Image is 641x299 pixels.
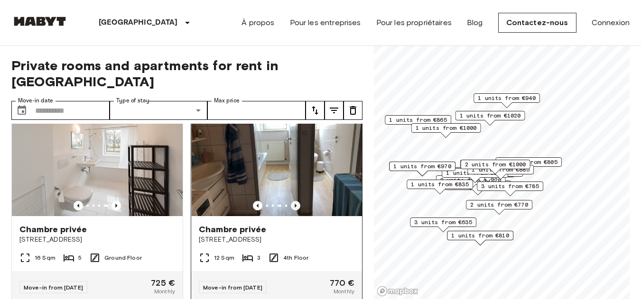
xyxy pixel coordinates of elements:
button: Previous image [74,201,83,210]
div: Map marker [466,200,532,215]
span: 1 units from €805 [500,158,557,166]
span: [STREET_ADDRESS] [199,235,354,245]
span: 3 units from €635 [414,218,472,227]
span: 12 Sqm [214,254,234,262]
a: Contactez-nous [498,13,576,33]
span: 4th Floor [283,254,308,262]
span: 1 units from €865 [389,116,447,124]
a: À propos [242,17,274,28]
div: Map marker [447,231,513,245]
div: Map marker [495,157,562,172]
span: 1 units from €970 [393,162,451,171]
span: 1 units from €1010 [458,168,519,176]
a: Connexion [592,17,630,28]
span: 5 [78,254,82,262]
a: Mapbox logo [377,286,418,297]
div: Map marker [474,93,540,108]
span: 1 units from €1020 [460,111,521,120]
span: 1 units from €1000 [416,124,477,132]
div: Map marker [461,160,530,174]
button: tune [306,101,325,120]
div: Map marker [477,181,543,196]
span: Private rooms and apartments for rent in [GEOGRAPHIC_DATA] [11,57,362,90]
span: 1 units from €940 [478,94,536,102]
span: Move-in from [DATE] [203,284,262,291]
span: Move-in from [DATE] [24,284,83,291]
div: Map marker [389,162,455,176]
button: Previous image [253,201,262,210]
button: Choose date [12,101,31,120]
span: 3 [257,254,260,262]
img: Marketing picture of unit DE-02-003-002-01HF [192,102,362,216]
div: Map marker [455,111,525,126]
button: Previous image [291,201,300,210]
button: Previous image [111,201,121,210]
span: Chambre privée [199,224,266,235]
div: Map marker [410,217,476,232]
button: tune [325,101,344,120]
div: Map marker [385,115,451,130]
div: Map marker [460,160,530,174]
button: tune [344,101,362,120]
span: 770 € [330,279,354,287]
span: [STREET_ADDRESS] [19,235,175,245]
span: Monthly [334,287,354,296]
label: Type of stay [116,97,149,105]
span: 3 units from €785 [481,182,539,190]
div: Map marker [407,180,473,194]
span: Chambre privée [19,224,87,235]
span: 725 € [151,279,175,287]
a: Blog [467,17,483,28]
span: Monthly [154,287,175,296]
img: Habyt [11,17,68,26]
span: 2 units from €770 [470,200,528,209]
span: 1 units from €835 [411,180,469,189]
p: [GEOGRAPHIC_DATA] [99,17,178,28]
span: Ground Floor [104,254,142,262]
a: Pour les propriétaires [376,17,452,28]
span: 2 units from €1000 [465,160,526,169]
label: Move-in date [18,97,53,105]
div: Map marker [411,123,481,138]
span: 16 Sqm [35,254,56,262]
label: Max price [214,97,240,105]
a: Pour les entreprises [290,17,361,28]
img: Marketing picture of unit DE-02-042-01M [12,102,183,216]
span: 1 units from €810 [451,231,509,240]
